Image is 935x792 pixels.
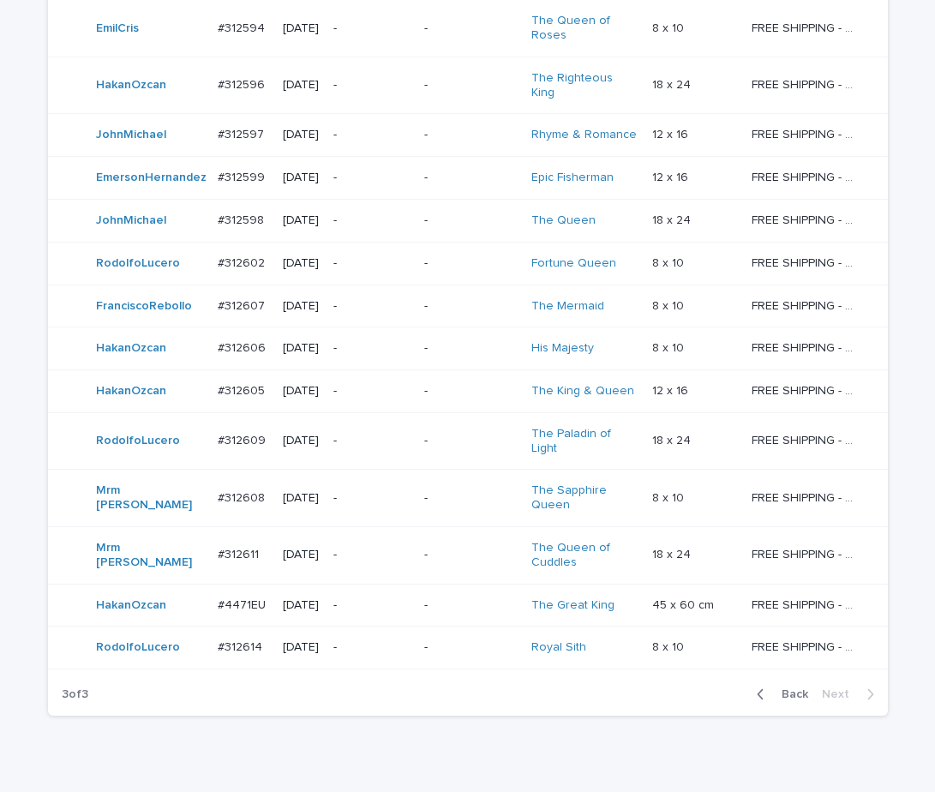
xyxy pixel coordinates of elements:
p: [DATE] [283,548,319,562]
p: - [424,213,517,228]
p: #312607 [218,296,268,314]
p: - [424,171,517,185]
a: Rhyme & Romance [531,128,637,142]
p: [DATE] [283,128,319,142]
tr: HakanOzcan #4471EU#4471EU [DATE]--The Great King 45 x 60 cm45 x 60 cm FREE SHIPPING - preview in ... [48,584,888,627]
a: HakanOzcan [96,598,166,613]
p: FREE SHIPPING - preview in 1-2 business days, after your approval delivery will take 5-10 b.d. [752,488,862,506]
tr: FranciscoRebollo #312607#312607 [DATE]--The Mermaid 8 x 108 x 10 FREE SHIPPING - preview in 1-2 b... [48,285,888,327]
p: [DATE] [283,299,319,314]
p: FREE SHIPPING - preview in 1-2 business days, after your approval delivery will take 5-10 b.d. [752,338,862,356]
p: 18 x 24 [652,75,694,93]
tr: HakanOzcan #312596#312596 [DATE]--The Righteous King 18 x 2418 x 24 FREE SHIPPING - preview in 1-... [48,57,888,114]
p: - [333,171,411,185]
p: #312606 [218,338,269,356]
a: The Righteous King [531,71,638,100]
p: #312599 [218,167,268,185]
a: FranciscoRebollo [96,299,192,314]
p: FREE SHIPPING - preview in 1-2 business days, after your approval delivery will take 5-10 b.d. [752,637,862,655]
a: The Queen [531,213,596,228]
a: The Mermaid [531,299,604,314]
p: #312598 [218,210,267,228]
p: - [333,341,411,356]
p: - [333,548,411,562]
p: - [424,341,517,356]
a: The Paladin of Light [531,427,638,456]
tr: JohnMichael #312598#312598 [DATE]--The Queen 18 x 2418 x 24 FREE SHIPPING - preview in 1-2 busine... [48,199,888,242]
button: Back [743,687,815,702]
a: The Sapphire Queen [531,483,638,513]
p: - [424,78,517,93]
p: [DATE] [283,256,319,271]
p: - [424,384,517,399]
p: FREE SHIPPING - preview in 1-2 business days, after your approval delivery will take 5-10 b.d. [752,210,862,228]
p: #312605 [218,381,268,399]
p: [DATE] [283,213,319,228]
a: RodolfoLucero [96,256,180,271]
a: Royal Sith [531,640,586,655]
a: EmilCris [96,21,139,36]
a: Epic Fisherman [531,171,614,185]
span: Next [822,688,860,700]
p: FREE SHIPPING - preview in 1-2 business days, after your approval delivery will take 5-10 b.d. [752,296,862,314]
p: - [424,640,517,655]
tr: RodolfoLucero #312614#312614 [DATE]--Royal Sith 8 x 108 x 10 FREE SHIPPING - preview in 1-2 busin... [48,627,888,669]
p: [DATE] [283,491,319,506]
p: - [424,491,517,506]
p: - [424,598,517,613]
p: #312609 [218,430,269,448]
p: #312602 [218,253,268,271]
p: - [333,78,411,93]
a: Fortune Queen [531,256,616,271]
p: - [424,434,517,448]
a: The Queen of Cuddles [531,541,638,570]
p: - [424,256,517,271]
p: 8 x 10 [652,296,687,314]
p: - [424,299,517,314]
tr: RodolfoLucero #312602#312602 [DATE]--Fortune Queen 8 x 108 x 10 FREE SHIPPING - preview in 1-2 bu... [48,242,888,285]
p: [DATE] [283,384,319,399]
p: - [333,21,411,36]
a: RodolfoLucero [96,640,180,655]
span: Back [771,688,808,700]
p: 12 x 16 [652,381,692,399]
p: 8 x 10 [652,253,687,271]
p: [DATE] [283,21,319,36]
a: HakanOzcan [96,78,166,93]
p: - [424,21,517,36]
a: HakanOzcan [96,384,166,399]
p: 8 x 10 [652,637,687,655]
a: JohnMichael [96,213,166,228]
p: [DATE] [283,78,319,93]
a: HakanOzcan [96,341,166,356]
p: [DATE] [283,341,319,356]
p: #312608 [218,488,268,506]
p: FREE SHIPPING - preview in 1-2 business days, after your approval delivery will take 5-10 b.d. [752,381,862,399]
p: 12 x 16 [652,167,692,185]
p: - [333,640,411,655]
p: 18 x 24 [652,210,694,228]
tr: HakanOzcan #312606#312606 [DATE]--His Majesty 8 x 108 x 10 FREE SHIPPING - preview in 1-2 busines... [48,327,888,370]
p: - [333,598,411,613]
p: - [333,434,411,448]
a: Mrm [PERSON_NAME] [96,483,203,513]
p: FREE SHIPPING - preview in 1-2 business days, after your approval delivery will take 5-10 b.d. [752,430,862,448]
p: #312614 [218,637,266,655]
p: - [333,256,411,271]
tr: JohnMichael #312597#312597 [DATE]--Rhyme & Romance 12 x 1612 x 16 FREE SHIPPING - preview in 1-2 ... [48,114,888,157]
a: The Great King [531,598,614,613]
tr: HakanOzcan #312605#312605 [DATE]--The King & Queen 12 x 1612 x 16 FREE SHIPPING - preview in 1-2 ... [48,370,888,413]
a: The Queen of Roses [531,14,638,43]
p: - [333,384,411,399]
tr: Mrm [PERSON_NAME] #312611#312611 [DATE]--The Queen of Cuddles 18 x 2418 x 24 FREE SHIPPING - prev... [48,527,888,585]
p: #312594 [218,18,268,36]
p: - [424,548,517,562]
tr: Mrm [PERSON_NAME] #312608#312608 [DATE]--The Sapphire Queen 8 x 108 x 10 FREE SHIPPING - preview ... [48,470,888,527]
a: The King & Queen [531,384,634,399]
p: FREE SHIPPING - preview in 1-2 business days, after your approval delivery will take 6-10 busines... [752,595,862,613]
tr: EmersonHernandez #312599#312599 [DATE]--Epic Fisherman 12 x 1612 x 16 FREE SHIPPING - preview in ... [48,157,888,200]
p: 3 of 3 [48,674,102,716]
p: #312597 [218,124,267,142]
p: 18 x 24 [652,430,694,448]
p: 8 x 10 [652,488,687,506]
